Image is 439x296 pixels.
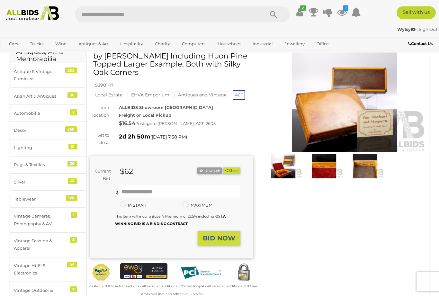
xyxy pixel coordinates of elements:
span: | [417,27,418,32]
span: ( ) [150,135,187,140]
img: Official PayPal Seal [92,264,111,282]
a: Rugs & Textiles 20 [10,157,86,174]
strong: Wylsyl [397,27,416,32]
a: Sign Out [419,27,437,32]
div: 20 [67,161,77,167]
b: Contact Us [408,41,433,46]
a: Vintage Fashion & Apparel 5 [10,233,86,257]
small: This Item will incur a Buyer's Premium of 22.5% including GST. [115,214,226,226]
strong: 2d 2h 50m [119,133,150,140]
h1: Two Australian Tasmanian Lidded Boxes by [PERSON_NAME] Including Huon Pine Topped Larger Example,... [93,44,252,77]
div: 31 [68,144,77,150]
div: Vintage Hi-Fi & Electronics [14,262,67,277]
a: Lighting 31 [10,139,86,157]
a: 2 [337,6,347,18]
div: 44 [67,262,77,268]
b: A WINNING BID IS A BINDING CONTRACT [115,214,226,226]
div: Antique & Vintage Furniture [14,68,67,83]
img: eWAY Payment Gateway [120,264,168,279]
button: Unwatch [197,168,222,175]
div: Decor [14,127,67,134]
a: Household [213,39,245,49]
div: 5 [70,237,77,243]
i: ✔ [300,5,306,11]
a: Computers [178,39,210,49]
button: BID NOW [198,231,240,246]
li: Unwatch this item [197,168,222,175]
a: 53901-17 [92,83,117,88]
div: 47 [68,178,77,184]
a: Antiques and Vintage [175,93,230,98]
div: 126 [66,195,77,201]
a: Decor 258 [10,122,86,139]
div: Item location [85,104,114,119]
a: Sell with us [397,6,436,19]
a: Cars [5,39,22,49]
a: Jewellery [281,39,309,49]
div: 36 [67,93,77,98]
div: 7 [70,287,77,292]
a: Antiques & Art [74,39,112,49]
a: Hospitality [116,39,147,49]
a: Charity [151,39,174,49]
a: Trucks [26,39,48,49]
a: Wine [51,39,71,49]
a: ✔ [295,6,304,18]
a: Automobilia 2 [10,105,86,122]
div: Postage [119,119,253,129]
a: Tablewear 126 [10,191,86,208]
button: Search [257,6,290,22]
img: Two Australian Tasmanian Lidded Boxes by Peter Gorring Including Huon Pine Topped Larger Example,... [346,154,384,178]
div: 2 [70,110,77,115]
strong: Freight or Local Pickup [119,113,171,118]
img: PCI DSS compliant [177,264,225,283]
a: [GEOGRAPHIC_DATA] [30,49,84,60]
div: Vintage Fashion & Apparel [14,238,67,253]
img: Allbids.com.au [3,6,62,21]
div: Automobilia [14,110,67,117]
img: Secured by Rapid SSL [234,264,253,283]
a: Asian Art & Antiques 36 [10,88,86,105]
a: Wylsyl [397,27,417,32]
div: Asian Art & Antiques [14,93,67,100]
button: Share [223,168,240,175]
div: Lighting [14,144,67,152]
a: EHVA Emporium [128,93,173,98]
div: Vintage Cameras, Photography & AV [14,213,67,228]
strong: BID NOW [203,235,235,242]
a: Silver 47 [10,174,86,191]
img: Two Australian Tasmanian Lidded Boxes by Peter Gorring Including Huon Pine Topped Larger Example,... [264,154,302,178]
div: Silver [14,179,67,186]
span: [DATE] 7:38 PM [152,134,186,140]
div: 1 [71,212,77,218]
div: Set to close [85,132,114,147]
a: Vintage Hi-Fi & Electronics 44 [10,257,86,282]
a: Local Estate [92,93,126,98]
strong: $62 [120,167,133,176]
div: 258 [65,127,77,132]
span: ACT [233,90,245,100]
a: Contact Us [408,40,434,47]
strong: $16.54 [119,121,135,127]
span: to [PERSON_NAME], ACT, 2603 [152,121,216,126]
label: INSTANT [120,202,146,209]
a: Sports [5,49,26,60]
mark: 53901-17 [92,82,117,89]
div: Current Bid [90,168,115,183]
a: Office [312,39,333,49]
i: 2 [343,5,348,11]
img: Two Australian Tasmanian Lidded Boxes by Peter Gorring Including Huon Pine Topped Larger Example,... [263,48,426,153]
div: Tablewear [14,196,67,203]
a: Antique & Vintage Furniture 203 [10,63,86,88]
a: Industrial [248,39,277,49]
a: Vintage Cameras, Photography & AV 1 [10,208,86,233]
div: 203 [65,68,77,74]
img: Two Australian Tasmanian Lidded Boxes by Peter Gorring Including Huon Pine Topped Larger Example,... [305,154,343,178]
small: Mastercard & Visa transactions will incur an additional 1.9% fee. Paypal will incur an additional... [87,284,258,296]
div: Rugs & Textiles [14,161,67,169]
h2: Antiques, Art & Memorabilia [16,49,80,63]
strong: ALLBIDS Showroom [GEOGRAPHIC_DATA] [119,105,213,110]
